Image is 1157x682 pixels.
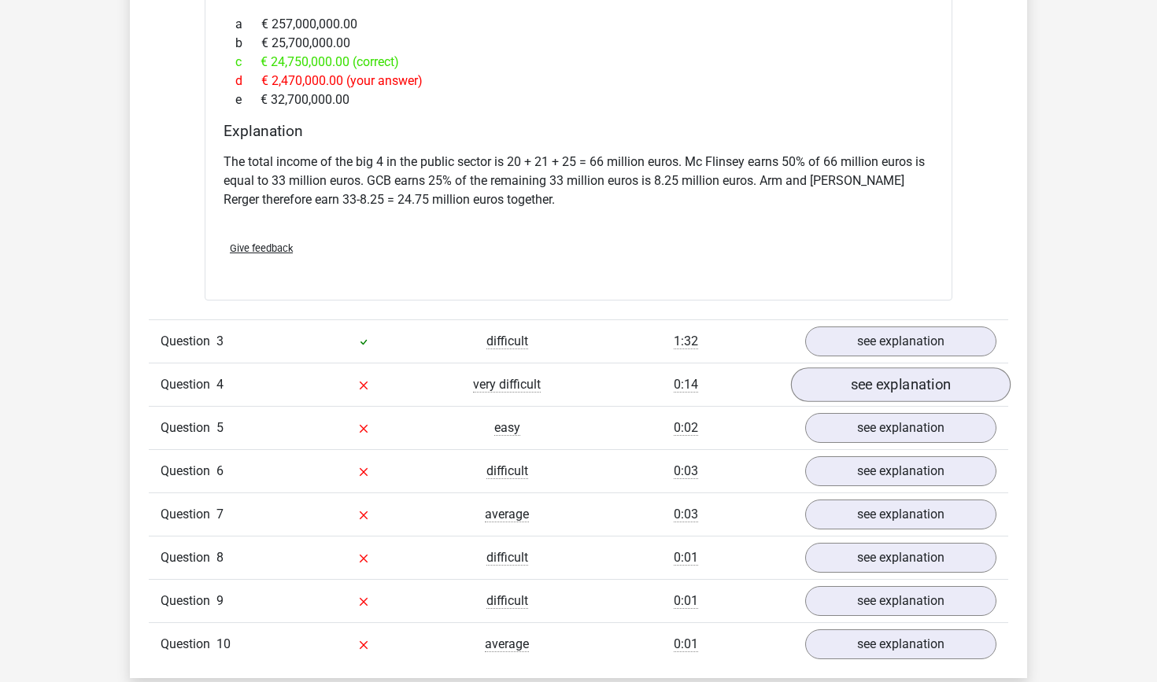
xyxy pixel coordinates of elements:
span: Question [161,592,216,610]
div: € 32,700,000.00 [224,90,933,109]
a: see explanation [805,543,996,573]
span: 0:01 [674,550,698,566]
span: 1:32 [674,334,698,349]
span: Give feedback [230,242,293,254]
a: see explanation [791,367,1011,402]
a: see explanation [805,629,996,659]
span: 3 [216,334,224,348]
span: e [235,90,261,109]
span: average [485,507,529,522]
span: c [235,53,261,72]
div: € 2,470,000.00 (your answer) [224,72,933,90]
a: see explanation [805,413,996,443]
a: see explanation [805,326,996,356]
span: 0:03 [674,507,698,522]
span: 0:01 [674,593,698,609]
span: difficult [486,463,528,479]
span: Question [161,375,216,394]
span: 8 [216,550,224,565]
span: Question [161,332,216,351]
h4: Explanation [224,122,933,140]
span: difficult [486,593,528,609]
span: b [235,34,261,53]
span: Question [161,418,216,437]
span: 0:03 [674,463,698,479]
span: Question [161,462,216,481]
span: very difficult [473,377,541,393]
span: Question [161,548,216,567]
span: 6 [216,463,224,478]
a: see explanation [805,500,996,529]
span: 0:01 [674,636,698,652]
span: 9 [216,593,224,608]
span: easy [494,420,520,436]
span: difficult [486,334,528,349]
span: average [485,636,529,652]
span: Question [161,635,216,654]
span: Question [161,505,216,524]
a: see explanation [805,456,996,486]
div: € 257,000,000.00 [224,15,933,34]
span: 5 [216,420,224,435]
p: The total income of the big 4 in the public sector is 20 + 21 + 25 = 66 million euros. Mc Flinsey... [224,153,933,209]
div: € 24,750,000.00 (correct) [224,53,933,72]
span: 7 [216,507,224,522]
span: 0:14 [674,377,698,393]
div: € 25,700,000.00 [224,34,933,53]
a: see explanation [805,586,996,616]
span: difficult [486,550,528,566]
span: d [235,72,261,90]
span: 0:02 [674,420,698,436]
span: a [235,15,261,34]
span: 10 [216,636,231,651]
span: 4 [216,377,224,392]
